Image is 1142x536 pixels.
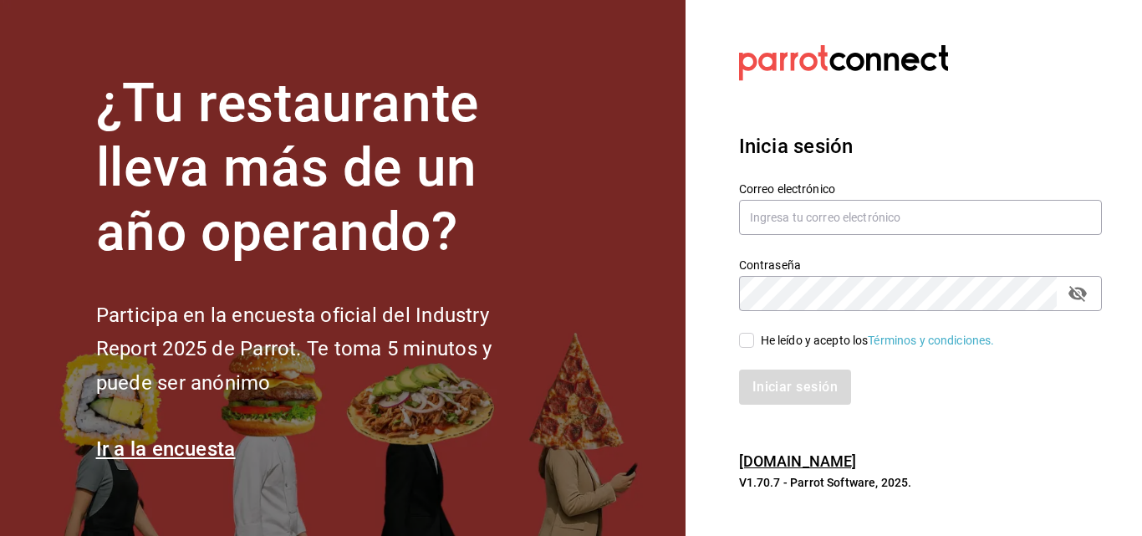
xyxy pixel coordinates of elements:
label: Correo electrónico [739,183,1102,195]
a: [DOMAIN_NAME] [739,452,857,470]
h1: ¿Tu restaurante lleva más de un año operando? [96,72,548,264]
h3: Inicia sesión [739,131,1102,161]
a: Términos y condiciones. [868,334,994,347]
div: He leído y acepto los [761,332,995,350]
button: passwordField [1063,279,1092,308]
a: Ir a la encuesta [96,437,236,461]
input: Ingresa tu correo electrónico [739,200,1102,235]
label: Contraseña [739,259,1102,271]
h2: Participa en la encuesta oficial del Industry Report 2025 de Parrot. Te toma 5 minutos y puede se... [96,299,548,401]
p: V1.70.7 - Parrot Software, 2025. [739,474,1102,491]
